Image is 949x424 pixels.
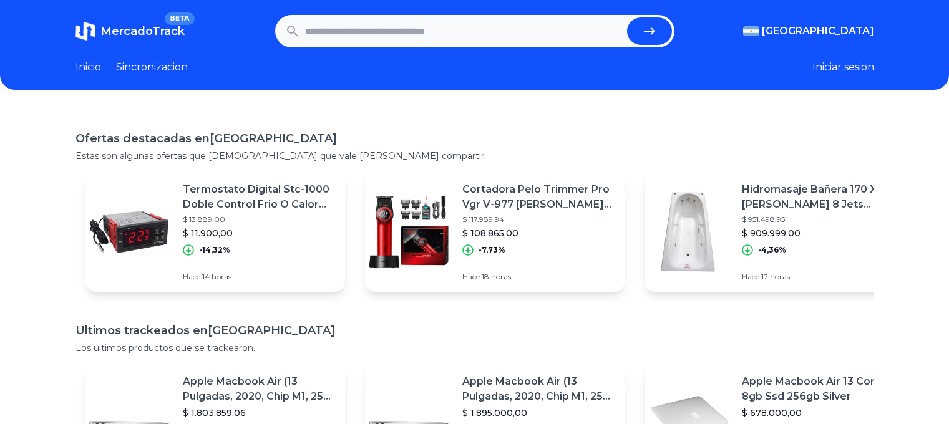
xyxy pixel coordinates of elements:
[365,188,452,276] img: Featured image
[462,182,615,212] p: Cortadora Pelo Trimmer Pro Vgr V-977 [PERSON_NAME] Motor Bldc 8000rpm Color Rojo
[462,272,615,282] p: Hace 18 horas
[199,245,230,255] p: -14,32%
[75,150,874,162] p: Estas son algunas ofertas que [DEMOGRAPHIC_DATA] que vale [PERSON_NAME] compartir.
[75,322,874,339] h1: Ultimos trackeados en [GEOGRAPHIC_DATA]
[645,172,904,292] a: Featured imageHidromasaje Bañera 170 X 70 [PERSON_NAME] 8 Jets Motor 3/4 Hp$ 951.498,95$ 909.999,...
[183,407,335,419] p: $ 1.803.859,06
[183,182,335,212] p: Termostato Digital Stc-1000 Doble Control Frio O Calor 220v
[75,130,874,147] h1: Ofertas destacadas en [GEOGRAPHIC_DATA]
[75,60,101,75] a: Inicio
[85,172,345,292] a: Featured imageTermostato Digital Stc-1000 Doble Control Frio O Calor 220v$ 13.889,00$ 11.900,00-1...
[116,60,188,75] a: Sincronizacion
[462,374,615,404] p: Apple Macbook Air (13 Pulgadas, 2020, Chip M1, 256 Gb De Ssd, 8 Gb De Ram) - Plata
[462,214,615,224] p: $ 117.989,94
[100,24,185,38] span: MercadoTrack
[365,172,625,292] a: Featured imageCortadora Pelo Trimmer Pro Vgr V-977 [PERSON_NAME] Motor Bldc 8000rpm Color Rojo$ 1...
[462,227,615,239] p: $ 108.865,00
[743,26,759,36] img: Argentina
[75,21,95,41] img: MercadoTrack
[645,188,732,276] img: Featured image
[742,182,894,212] p: Hidromasaje Bañera 170 X 70 [PERSON_NAME] 8 Jets Motor 3/4 Hp
[75,21,185,41] a: MercadoTrackBETA
[762,24,874,39] span: [GEOGRAPHIC_DATA]
[183,374,335,404] p: Apple Macbook Air (13 Pulgadas, 2020, Chip M1, 256 Gb De Ssd, 8 Gb De Ram) - Plata
[742,227,894,239] p: $ 909.999,00
[758,245,786,255] p: -4,36%
[183,214,335,224] p: $ 13.889,00
[462,407,615,419] p: $ 1.895.000,00
[183,272,335,282] p: Hace 14 horas
[742,374,894,404] p: Apple Macbook Air 13 Core I5 8gb Ssd 256gb Silver
[75,342,874,354] p: Los ultimos productos que se trackearon.
[812,60,874,75] button: Iniciar sesion
[742,407,894,419] p: $ 678.000,00
[85,188,173,276] img: Featured image
[183,227,335,239] p: $ 11.900,00
[165,12,194,25] span: BETA
[743,24,874,39] button: [GEOGRAPHIC_DATA]
[742,214,894,224] p: $ 951.498,95
[742,272,894,282] p: Hace 17 horas
[479,245,505,255] p: -7,73%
